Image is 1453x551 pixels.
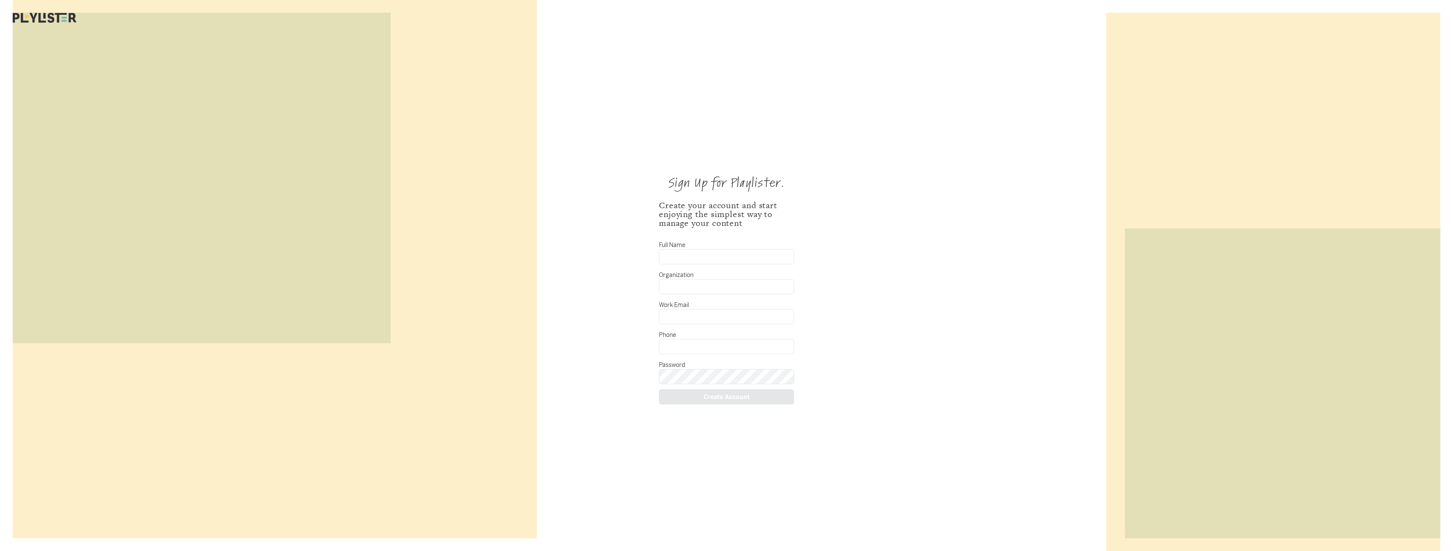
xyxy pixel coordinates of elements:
div: Create your account and start enjoying the simplest way to manage your content [659,201,794,228]
input: Full Name [659,249,794,264]
div: Full Name [659,242,794,248]
input: Work Email [659,309,794,324]
div: Organization [659,272,794,278]
div: Password [659,362,794,368]
div: Sign Up for Playlister. [669,177,784,189]
div: Create Account [659,389,794,404]
input: Password [659,369,794,384]
input: Phone [659,339,794,354]
input: Organization [659,279,794,294]
div: Phone [659,332,794,338]
div: Work Email [659,302,794,308]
